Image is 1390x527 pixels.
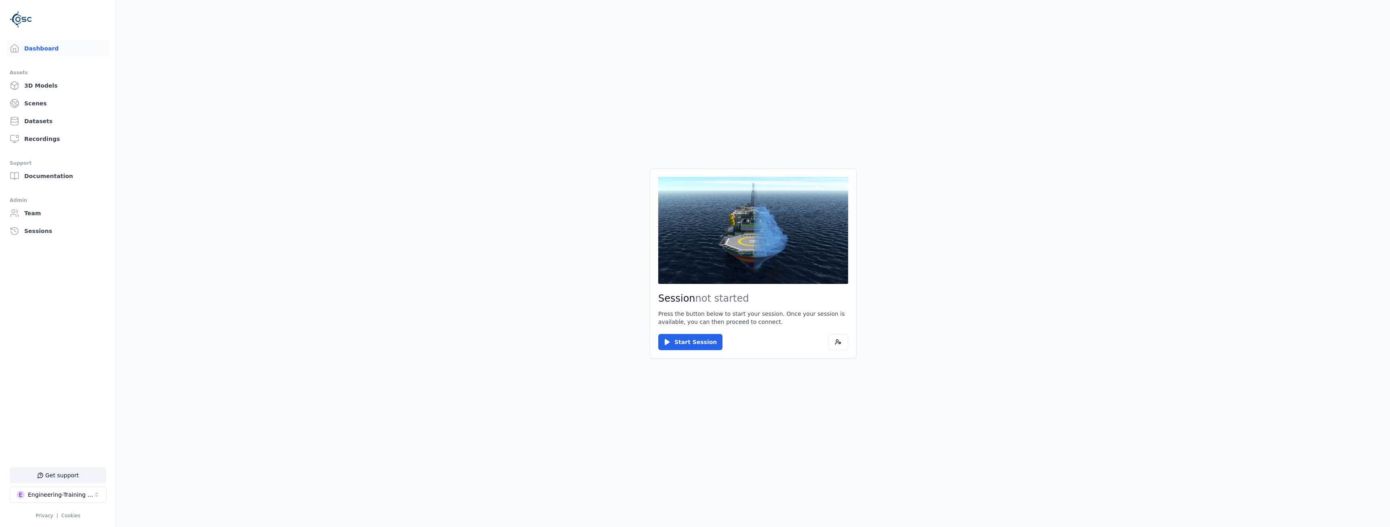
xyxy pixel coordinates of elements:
[658,310,848,326] p: Press the button below to start your session. Once your session is available, you can then procee...
[6,168,110,184] a: Documentation
[10,8,32,31] img: Logo
[6,131,110,147] a: Recordings
[36,513,53,519] a: Privacy
[6,113,110,129] a: Datasets
[10,467,106,483] button: Get support
[10,487,107,503] button: Select a workspace
[17,491,25,499] div: E
[6,95,110,111] a: Scenes
[61,513,80,519] a: Cookies
[695,293,749,304] span: not started
[10,158,106,168] div: Support
[6,40,110,57] a: Dashboard
[28,491,93,499] div: Engineering-Training (SSO Staging)
[6,223,110,239] a: Sessions
[658,292,848,305] h2: Session
[57,513,58,519] span: |
[10,68,106,78] div: Assets
[6,205,110,221] a: Team
[658,334,722,350] button: Start Session
[6,78,110,94] a: 3D Models
[10,195,106,205] div: Admin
